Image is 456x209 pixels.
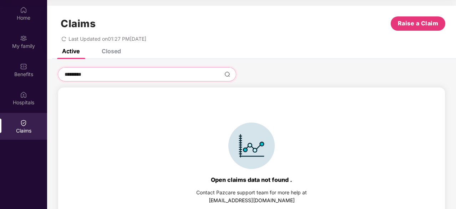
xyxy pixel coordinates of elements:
[211,176,292,183] div: Open claims data not found .
[196,189,307,196] div: Contact Pazcare support team for more help at
[102,48,121,55] div: Closed
[20,63,27,70] img: svg+xml;base64,PHN2ZyBpZD0iQmVuZWZpdHMiIHhtbG5zPSJodHRwOi8vd3d3LnczLm9yZy8yMDAwL3N2ZyIgd2lkdGg9Ij...
[224,71,230,77] img: svg+xml;base64,PHN2ZyBpZD0iU2VhcmNoLTMyeDMyIiB4bWxucz0iaHR0cDovL3d3dy53My5vcmcvMjAwMC9zdmciIHdpZH...
[62,48,80,55] div: Active
[61,36,66,42] span: redo
[61,18,96,30] h1: Claims
[20,119,27,126] img: svg+xml;base64,PHN2ZyBpZD0iQ2xhaW0iIHhtbG5zPSJodHRwOi8vd3d3LnczLm9yZy8yMDAwL3N2ZyIgd2lkdGg9IjIwIi...
[20,91,27,98] img: svg+xml;base64,PHN2ZyBpZD0iSG9zcGl0YWxzIiB4bWxucz0iaHR0cDovL3d3dy53My5vcmcvMjAwMC9zdmciIHdpZHRoPS...
[20,35,27,42] img: svg+xml;base64,PHN2ZyB3aWR0aD0iMjAiIGhlaWdodD0iMjAiIHZpZXdCb3g9IjAgMCAyMCAyMCIgZmlsbD0ibm9uZSIgeG...
[20,6,27,14] img: svg+xml;base64,PHN2ZyBpZD0iSG9tZSIgeG1sbnM9Imh0dHA6Ly93d3cudzMub3JnLzIwMDAvc3ZnIiB3aWR0aD0iMjAiIG...
[391,16,445,31] button: Raise a Claim
[69,36,146,42] span: Last Updated on 01:27 PM[DATE]
[228,123,275,169] img: svg+xml;base64,PHN2ZyBpZD0iSWNvbl9DbGFpbSIgZGF0YS1uYW1lPSJJY29uIENsYWltIiB4bWxucz0iaHR0cDovL3d3dy...
[209,197,295,203] a: [EMAIL_ADDRESS][DOMAIN_NAME]
[398,19,439,28] span: Raise a Claim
